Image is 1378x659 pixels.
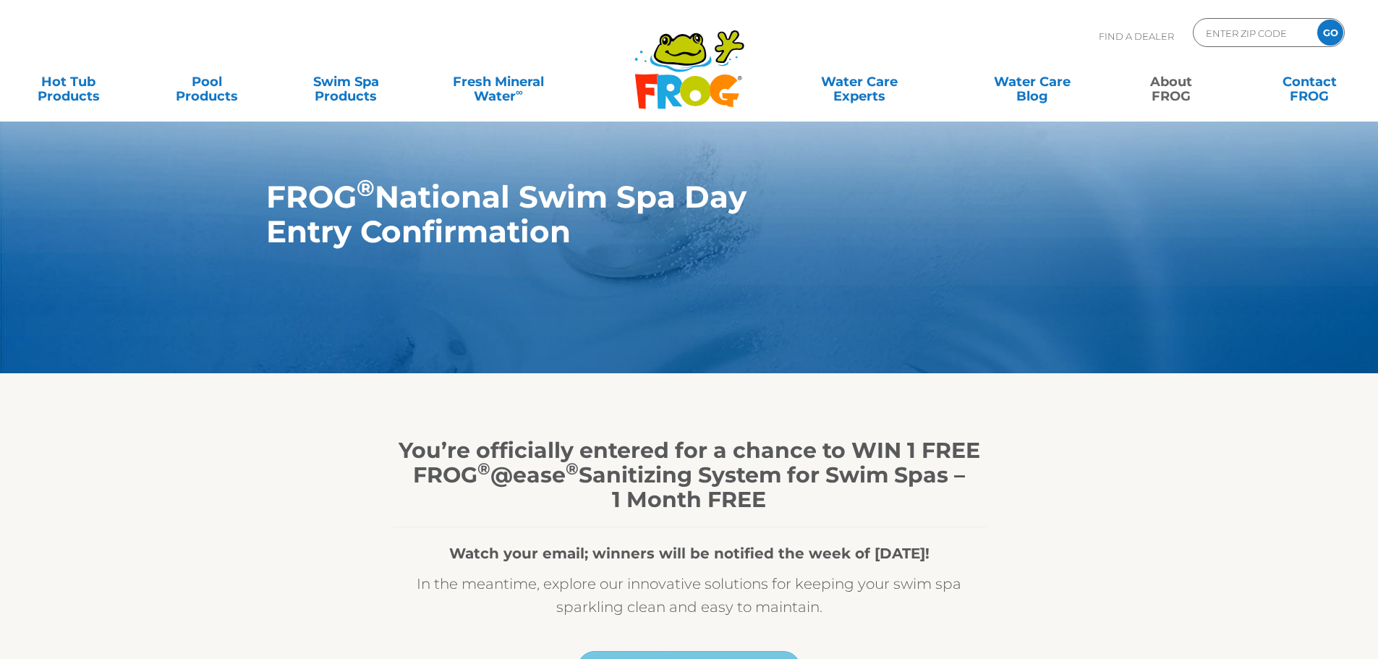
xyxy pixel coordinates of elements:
strong: Watch your email; winners will be notified the week of [DATE]! [449,545,930,562]
a: ContactFROG [1256,67,1364,96]
a: Swim SpaProducts [292,67,400,96]
p: In the meantime, explore our innovative solutions for keeping your swim spa sparkling clean and e... [393,572,986,618]
input: GO [1317,20,1343,46]
a: AboutFROG [1117,67,1225,96]
a: Water CareExperts [772,67,947,96]
h1: You’re officially entered for a chance to WIN 1 FREE FROG @ease Sanitizing System for Swim Spas –... [393,438,986,512]
sup: ∞ [516,86,523,98]
input: Zip Code Form [1204,22,1302,43]
a: Fresh MineralWater∞ [430,67,566,96]
a: Water CareBlog [978,67,1086,96]
sup: ® [477,459,490,479]
sup: ® [566,459,579,479]
p: Find A Dealer [1099,18,1174,54]
a: PoolProducts [153,67,261,96]
sup: ® [357,174,375,202]
a: Hot TubProducts [14,67,122,96]
h1: FROG National Swim Spa Day Entry Confirmation [266,179,1045,249]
